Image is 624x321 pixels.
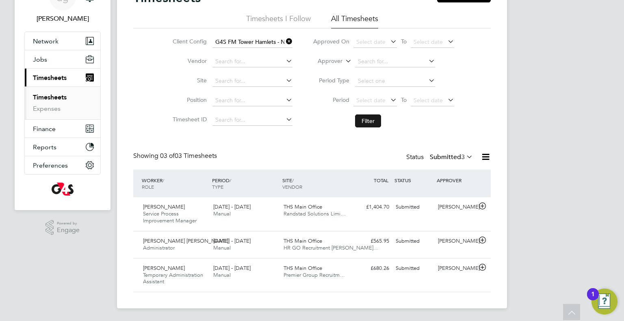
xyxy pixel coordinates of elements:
a: Powered byEngage [45,220,80,235]
span: 03 Timesheets [160,152,217,160]
span: ROLE [142,183,154,190]
span: Select date [356,38,386,45]
div: PERIOD [210,173,280,194]
span: / [292,177,294,183]
button: Network [25,32,100,50]
span: 03 of [160,152,175,160]
label: Site [170,77,207,84]
div: Submitted [392,235,435,248]
span: TOTAL [374,177,388,183]
input: Search for... [212,114,292,126]
button: Open Resource Center, 1 new notification [591,289,617,315]
span: Reports [33,143,56,151]
label: Timesheet ID [170,116,207,123]
div: [PERSON_NAME] [435,235,477,248]
span: To [399,95,409,105]
button: Timesheets [25,69,100,86]
button: Jobs [25,50,100,68]
div: SITE [280,173,351,194]
input: Search for... [355,56,435,67]
span: / [162,177,164,183]
button: Finance [25,120,100,138]
input: Search for... [212,95,292,106]
span: [DATE] - [DATE] [213,237,251,244]
a: Go to home page [24,183,101,196]
span: 3 [461,153,465,161]
span: Manual [213,271,231,278]
div: £565.95 [350,235,392,248]
div: £1,404.70 [350,200,392,214]
label: Period [313,96,349,103]
span: TYPE [212,183,223,190]
div: [PERSON_NAME] [435,262,477,275]
span: THS Main Office [284,265,322,271]
button: Filter [355,114,381,127]
button: Reports [25,138,100,156]
span: Network [33,37,58,45]
span: Manual [213,210,231,217]
li: Timesheets I Follow [246,14,311,28]
span: Temporary Administration Assistant [143,271,203,285]
div: STATUS [392,173,435,187]
li: All Timesheets [331,14,378,28]
span: Administrator [143,244,175,251]
input: Select one [355,75,435,87]
label: Approved On [313,38,349,45]
span: Finance [33,125,56,133]
div: APPROVER [435,173,477,187]
span: Powered by [57,220,80,227]
label: Position [170,96,207,103]
input: Search for... [212,37,292,48]
span: Engage [57,227,80,234]
label: Vendor [170,57,207,65]
label: Submitted [430,153,473,161]
input: Search for... [212,56,292,67]
span: / [230,177,231,183]
span: [PERSON_NAME] [143,203,185,210]
span: Select date [414,97,443,104]
div: Submitted [392,262,435,275]
span: Manual [213,244,231,251]
a: Expenses [33,105,61,112]
span: Timesheets [33,74,67,82]
span: To [399,36,409,47]
span: [PERSON_NAME] [PERSON_NAME] [143,237,228,244]
span: VENDOR [282,183,302,190]
label: Approver [306,57,342,65]
span: Premier Group Recruitm… [284,271,345,278]
span: HR GO Recruitment [PERSON_NAME]… [284,244,379,251]
div: Status [406,152,474,163]
span: Select date [356,97,386,104]
label: Client Config [170,38,207,45]
button: Preferences [25,156,100,174]
span: [DATE] - [DATE] [213,265,251,271]
span: Randstad Solutions Limi… [284,210,346,217]
span: Jobs [33,56,47,63]
span: THS Main Office [284,237,322,244]
div: WORKER [140,173,210,194]
span: THS Main Office [284,203,322,210]
span: Select date [414,38,443,45]
div: Showing [133,152,219,160]
label: Period Type [313,77,349,84]
div: £680.26 [350,262,392,275]
span: dharmisha gohil [24,14,101,24]
a: Timesheets [33,93,67,101]
span: [DATE] - [DATE] [213,203,251,210]
span: Service Process Improvement Manager [143,210,197,224]
span: [PERSON_NAME] [143,265,185,271]
input: Search for... [212,75,292,87]
div: 1 [591,294,595,305]
div: Timesheets [25,86,100,119]
div: Submitted [392,200,435,214]
div: [PERSON_NAME] [435,200,477,214]
img: g4s-logo-retina.png [52,183,74,196]
span: Preferences [33,162,68,169]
